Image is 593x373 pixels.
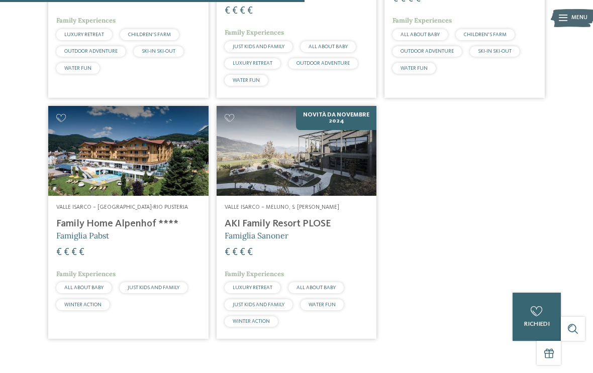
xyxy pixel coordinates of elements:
[217,106,377,196] img: Cercate un hotel per famiglie? Qui troverete solo i migliori!
[128,32,171,37] span: CHILDREN’S FARM
[233,319,270,324] span: WINTER ACTION
[401,32,440,37] span: ALL ABOUT BABY
[296,61,350,66] span: OUTDOOR ADVENTURE
[232,6,238,16] span: €
[247,6,253,16] span: €
[64,32,104,37] span: LUXURY RETREAT
[392,16,452,25] span: Family Experiences
[56,218,201,230] h4: Family Home Alpenhof ****
[142,49,175,54] span: SKI-IN SKI-OUT
[296,285,336,290] span: ALL ABOUT BABY
[225,28,284,37] span: Family Experiences
[233,78,260,83] span: WATER FUN
[48,106,209,339] a: Cercate un hotel per famiglie? Qui troverete solo i migliori! Valle Isarco – [GEOGRAPHIC_DATA]-Ri...
[56,16,116,25] span: Family Experiences
[128,285,179,290] span: JUST KIDS AND FAMILY
[478,49,512,54] span: SKI-IN SKI-OUT
[225,247,230,258] span: €
[233,302,284,307] span: JUST KIDS AND FAMILY
[225,218,369,230] h4: AKI Family Resort PLOSE
[64,302,102,307] span: WINTER ACTION
[71,247,77,258] span: €
[464,32,507,37] span: CHILDREN’S FARM
[524,321,550,327] span: richiedi
[64,247,69,258] span: €
[48,106,209,196] img: Family Home Alpenhof ****
[401,49,454,54] span: OUTDOOR ADVENTURE
[225,230,288,240] span: Famiglia Sanoner
[240,247,245,258] span: €
[225,6,230,16] span: €
[513,293,561,341] a: richiedi
[217,106,377,339] a: Cercate un hotel per famiglie? Qui troverete solo i migliori! NOVITÀ da novembre 2024 Valle Isarc...
[56,270,116,278] span: Family Experiences
[64,285,104,290] span: ALL ABOUT BABY
[56,230,109,240] span: Famiglia Pabst
[309,302,336,307] span: WATER FUN
[309,44,348,49] span: ALL ABOUT BABY
[56,247,62,258] span: €
[64,66,91,71] span: WATER FUN
[233,285,272,290] span: LUXURY RETREAT
[232,247,238,258] span: €
[233,61,272,66] span: LUXURY RETREAT
[79,247,84,258] span: €
[225,204,339,210] span: Valle Isarco – Meluno, S. [PERSON_NAME]
[401,66,428,71] span: WATER FUN
[56,204,188,210] span: Valle Isarco – [GEOGRAPHIC_DATA]-Rio Pusteria
[233,44,284,49] span: JUST KIDS AND FAMILY
[64,49,118,54] span: OUTDOOR ADVENTURE
[225,270,284,278] span: Family Experiences
[240,6,245,16] span: €
[247,247,253,258] span: €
